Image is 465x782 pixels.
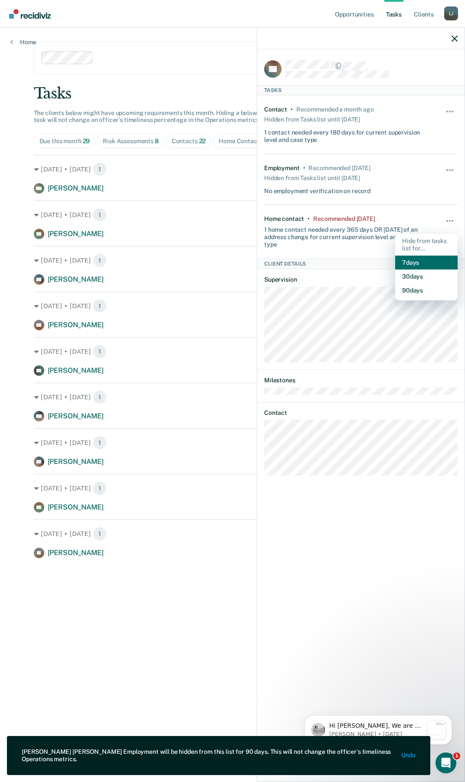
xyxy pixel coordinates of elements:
div: Employment [264,164,300,172]
iframe: Intercom notifications message [291,698,465,759]
div: Hidden from Tasks list until [DATE] [264,172,360,184]
span: 1 [93,208,107,222]
span: [PERSON_NAME] [48,457,104,466]
div: [DATE] • [DATE] [34,481,432,495]
span: 1 [93,527,107,541]
span: 8 [155,138,159,145]
div: Tasks [34,85,432,102]
div: [DATE] • [DATE] [34,436,432,450]
span: 1 [453,752,460,759]
button: 7 days [395,256,458,269]
span: The clients below might have upcoming requirements this month. Hiding a below task will not chang... [34,109,261,124]
span: [PERSON_NAME] [48,412,104,420]
div: [DATE] • [DATE] [34,345,432,358]
span: 29 [83,138,90,145]
span: [PERSON_NAME] [48,184,104,192]
div: Tasks [257,85,465,95]
div: Recommended 7 days ago [308,164,370,172]
div: Contacts [172,138,206,145]
div: Recommended a month ago [296,106,374,113]
span: 1 [93,299,107,313]
span: 1 [93,436,107,450]
div: Due this month [39,138,90,145]
div: 1 home contact needed every 365 days OR [DATE] of an address change for current supervision level... [264,223,426,248]
div: 1 contact needed every 180 days for current supervision level and case type [264,125,426,144]
button: 30 days [395,269,458,283]
div: [DATE] • [DATE] [34,208,432,222]
span: [PERSON_NAME] [48,549,104,557]
div: Recommended 7 days ago [313,215,375,223]
span: [PERSON_NAME] [48,503,104,511]
img: Recidiviz [9,9,51,19]
span: [PERSON_NAME] [48,321,104,329]
div: • [303,164,305,172]
div: [DATE] • [DATE] [34,390,432,404]
a: Home [10,38,36,46]
div: [DATE] • [DATE] [34,253,432,267]
span: 1 [93,345,107,358]
button: 90 days [395,283,458,297]
div: Contact [264,106,287,113]
div: Hide from tasks list for... [395,234,458,256]
span: 1 [93,390,107,404]
div: [DATE] • [DATE] [34,299,432,313]
div: Home Contacts [219,138,270,145]
div: Client Details [257,259,465,269]
div: • [308,215,310,223]
span: 1 [93,162,107,176]
button: Undo [401,752,416,759]
span: 1 [93,253,107,267]
div: Risk Assessments [103,138,159,145]
span: [PERSON_NAME] [48,366,104,375]
div: [DATE] • [DATE] [34,527,432,541]
button: Profile dropdown button [444,7,458,20]
div: [PERSON_NAME] [PERSON_NAME] Employment will be hidden from this list for 90 days. This will not c... [22,748,394,763]
span: [PERSON_NAME] [48,275,104,283]
div: [DATE] • [DATE] [34,162,432,176]
div: Hidden from Tasks list until [DATE] [264,113,360,125]
span: 22 [199,138,206,145]
dt: Supervision [264,276,458,283]
div: No employment verification on record [264,184,370,195]
dt: Contact [264,409,458,417]
div: L J [444,7,458,20]
span: [PERSON_NAME] [48,230,104,238]
span: 1 [93,481,107,495]
div: • [291,106,293,113]
dt: Milestones [264,377,458,384]
iframe: Intercom live chat [436,752,456,773]
div: Home contact [264,215,304,223]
